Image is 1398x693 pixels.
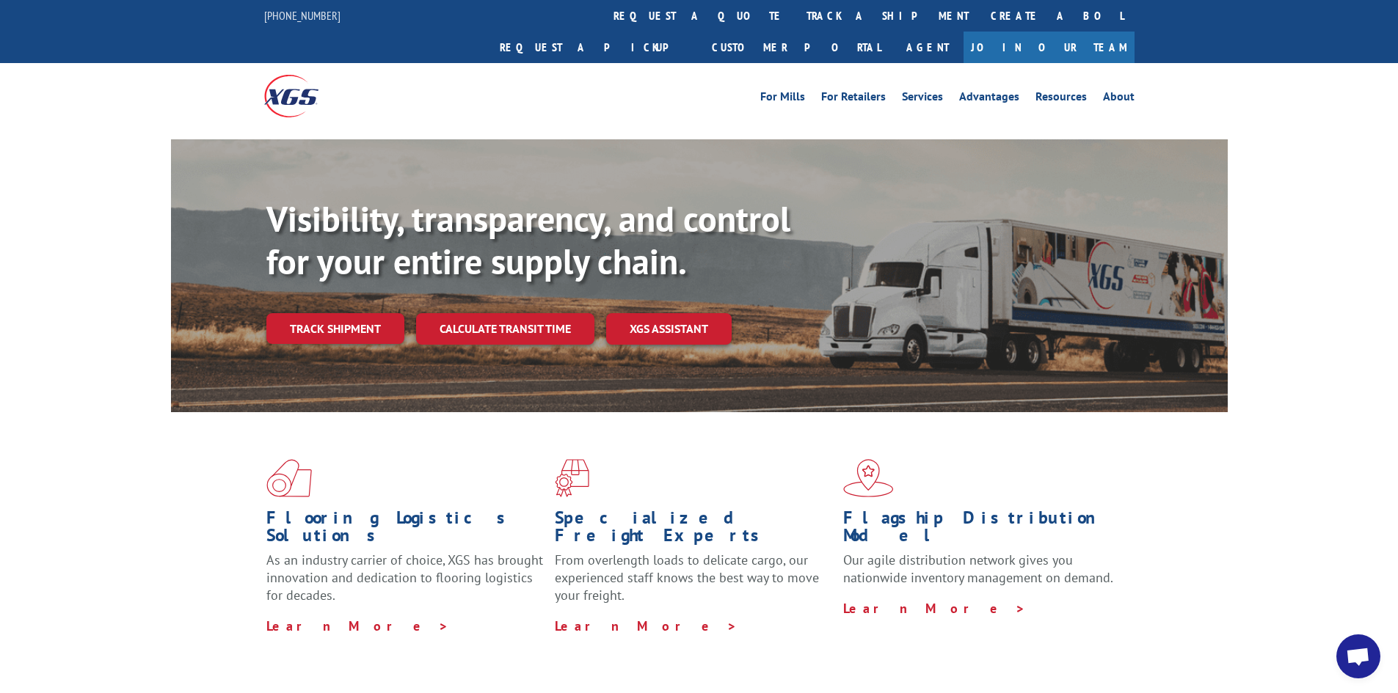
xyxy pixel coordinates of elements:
[264,8,341,23] a: [PHONE_NUMBER]
[843,459,894,497] img: xgs-icon-flagship-distribution-model-red
[266,617,449,634] a: Learn More >
[902,91,943,107] a: Services
[416,313,594,345] a: Calculate transit time
[266,196,790,284] b: Visibility, transparency, and control for your entire supply chain.
[843,551,1113,586] span: Our agile distribution network gives you nationwide inventory management on demand.
[555,551,832,617] p: From overlength loads to delicate cargo, our experienced staff knows the best way to move your fr...
[1336,634,1380,678] div: Open chat
[606,313,732,345] a: XGS ASSISTANT
[843,600,1026,617] a: Learn More >
[1035,91,1087,107] a: Resources
[555,459,589,497] img: xgs-icon-focused-on-flooring-red
[1103,91,1135,107] a: About
[555,617,738,634] a: Learn More >
[266,551,543,604] span: As an industry carrier of choice, XGS has brought innovation and dedication to flooring logistics...
[959,91,1019,107] a: Advantages
[760,91,805,107] a: For Mills
[266,459,312,497] img: xgs-icon-total-supply-chain-intelligence-red
[701,32,892,63] a: Customer Portal
[266,313,404,344] a: Track shipment
[892,32,964,63] a: Agent
[964,32,1135,63] a: Join Our Team
[821,91,886,107] a: For Retailers
[489,32,701,63] a: Request a pickup
[266,509,544,551] h1: Flooring Logistics Solutions
[843,509,1121,551] h1: Flagship Distribution Model
[555,509,832,551] h1: Specialized Freight Experts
